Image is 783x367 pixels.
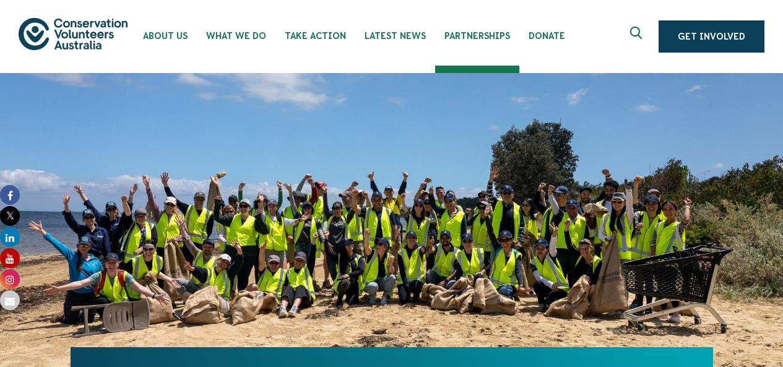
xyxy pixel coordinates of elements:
span: Donate [529,31,565,41]
button: Expand search box Close search box [623,22,652,51]
span: Partnerships [444,31,510,41]
span: What We Do [206,31,266,41]
span: Expand search box [630,27,646,46]
span: Take Action [285,31,346,41]
span: About Us [143,31,188,41]
img: logo.svg [19,18,128,50]
a: Get Involved [659,20,764,53]
span: Latest News [365,31,426,41]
